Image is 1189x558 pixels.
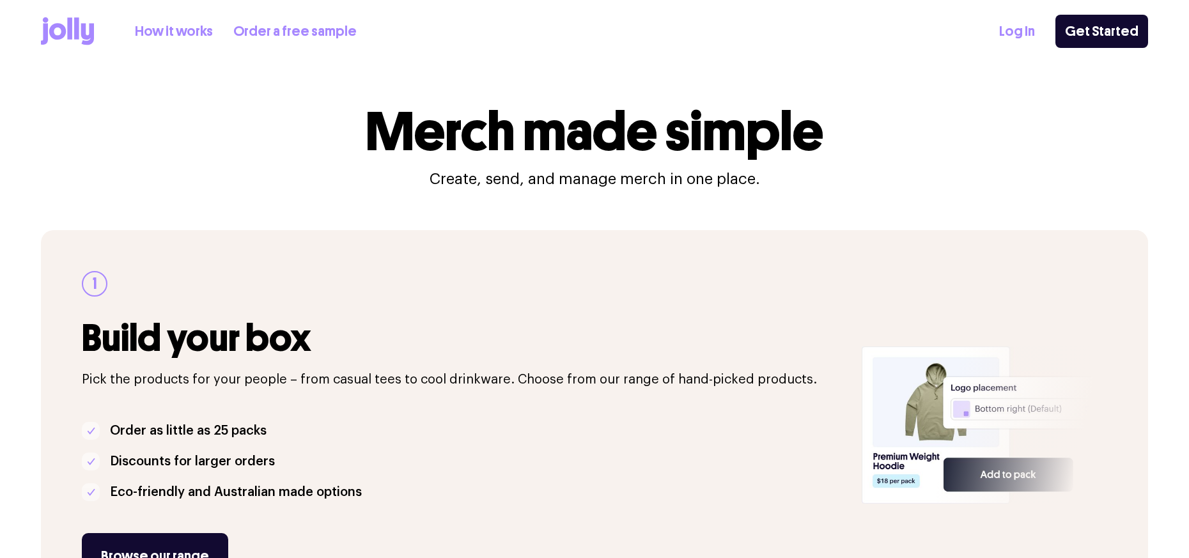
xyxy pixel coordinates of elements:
a: Get Started [1055,15,1148,48]
h1: Merch made simple [366,105,823,159]
p: Pick the products for your people – from casual tees to cool drinkware. Choose from our range of ... [82,369,846,390]
p: Discounts for larger orders [110,451,275,472]
p: Eco-friendly and Australian made options [110,482,362,502]
div: 1 [82,271,107,297]
a: How it works [135,21,213,42]
p: Create, send, and manage merch in one place. [430,169,760,189]
a: Order a free sample [233,21,357,42]
p: Order as little as 25 packs [110,421,267,441]
h3: Build your box [82,317,846,359]
a: Log In [999,21,1035,42]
